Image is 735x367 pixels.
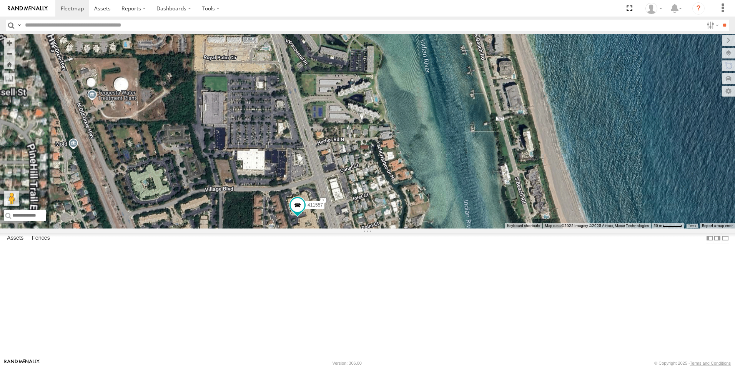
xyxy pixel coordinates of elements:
button: Map Scale: 50 m per 47 pixels [651,223,684,229]
label: Assets [3,233,27,244]
label: Fences [28,233,54,244]
div: Chino Castillo [643,3,665,14]
div: Version: 306.00 [333,361,362,365]
label: Hide Summary Table [722,233,729,244]
label: Dock Summary Table to the Right [713,233,721,244]
button: Keyboard shortcuts [507,223,540,229]
button: Zoom in [4,38,15,48]
button: Zoom Home [4,59,15,69]
div: © Copyright 2025 - [654,361,731,365]
label: Search Query [16,20,22,31]
button: Zoom out [4,48,15,59]
label: Dock Summary Table to the Left [706,233,713,244]
a: Report a map error [702,224,733,228]
label: Map Settings [722,86,735,97]
span: Map data ©2025 Imagery ©2025 Airbus, Maxar Technologies [545,224,649,228]
span: 411557 [308,202,323,208]
a: Terms and Conditions [690,361,731,365]
a: Terms (opens in new tab) [688,224,696,227]
label: Measure [4,73,15,84]
img: rand-logo.svg [8,6,48,11]
a: Visit our Website [4,359,40,367]
span: 50 m [654,224,662,228]
i: ? [692,2,705,15]
button: Drag Pegman onto the map to open Street View [4,191,19,206]
label: Search Filter Options [703,20,720,31]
